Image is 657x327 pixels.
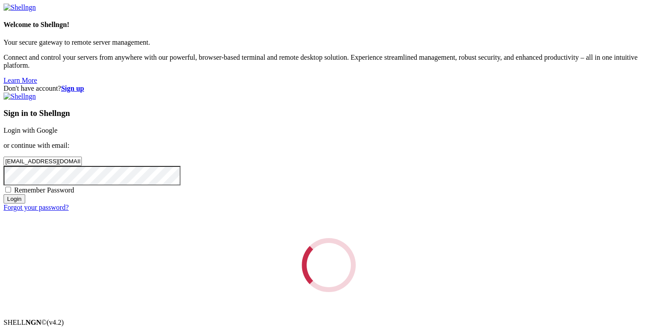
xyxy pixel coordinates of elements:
[47,319,64,326] span: 4.2.0
[4,92,36,100] img: Shellngn
[4,204,69,211] a: Forgot your password?
[302,238,356,292] div: Loading...
[61,85,84,92] a: Sign up
[4,142,653,150] p: or continue with email:
[4,77,37,84] a: Learn More
[4,319,64,326] span: SHELL ©
[4,54,653,69] p: Connect and control your servers from anywhere with our powerful, browser-based terminal and remo...
[4,157,82,166] input: Email address
[4,38,653,46] p: Your secure gateway to remote server management.
[5,187,11,192] input: Remember Password
[4,21,653,29] h4: Welcome to Shellngn!
[14,186,74,194] span: Remember Password
[4,4,36,12] img: Shellngn
[4,194,25,204] input: Login
[4,85,653,92] div: Don't have account?
[4,127,58,134] a: Login with Google
[26,319,42,326] b: NGN
[4,108,653,118] h3: Sign in to Shellngn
